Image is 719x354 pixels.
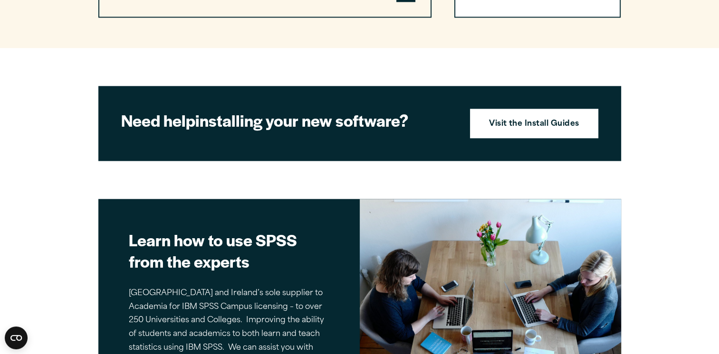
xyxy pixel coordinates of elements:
[121,110,454,131] h2: installing your new software?
[5,326,28,349] button: Open CMP widget
[489,118,579,130] strong: Visit the Install Guides
[121,109,195,131] strong: Need help
[470,109,598,138] a: Visit the Install Guides
[129,229,329,272] h2: Learn how to use SPSS from the experts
